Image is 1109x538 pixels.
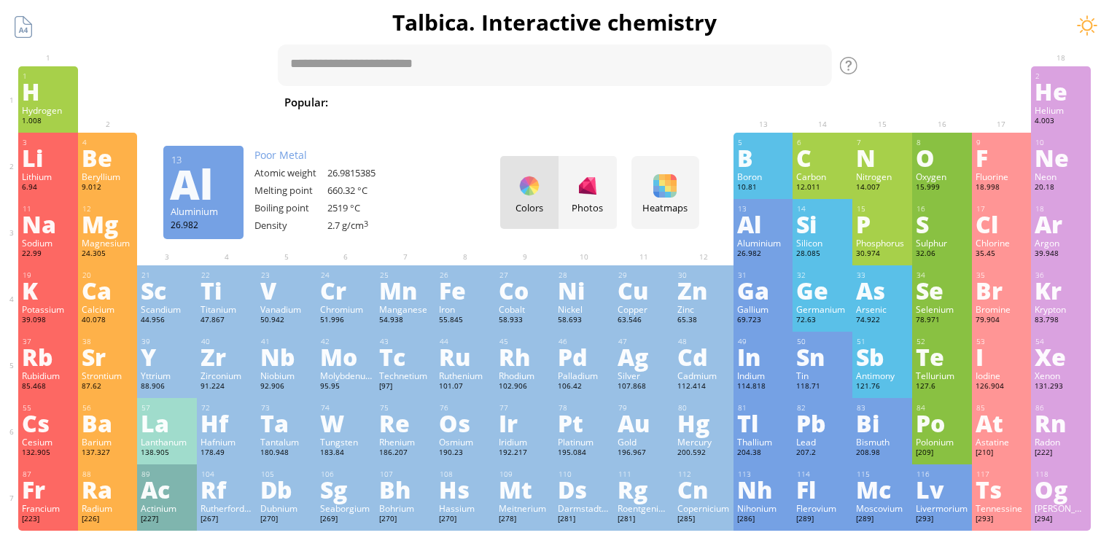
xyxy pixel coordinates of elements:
div: Br [976,278,1028,302]
div: 6 [797,138,849,147]
div: Nb [260,345,313,368]
div: Hydrogen [22,104,74,116]
div: B [737,146,790,169]
span: H O [495,93,536,111]
div: 40.078 [82,315,134,327]
div: 50.942 [260,315,313,327]
div: 53 [976,337,1028,346]
div: K [22,278,74,302]
div: 28.085 [796,249,849,260]
div: Heatmaps [635,201,696,214]
sub: 2 [559,102,563,112]
sub: 2 [513,102,517,112]
div: 47 [618,337,670,346]
div: 35 [976,270,1028,280]
div: 48 [678,337,730,346]
div: 9.012 [82,182,134,194]
div: 24.305 [82,249,134,260]
div: Boiling point [254,201,327,214]
div: 44 [440,337,491,346]
div: Tantalum [260,436,313,448]
div: Melting point [254,184,327,197]
div: S [916,212,968,235]
div: 22 [201,270,253,280]
div: Xenon [1035,370,1087,381]
div: 5 [738,138,790,147]
div: 107.868 [618,381,670,393]
div: 75 [380,403,432,413]
div: Hg [677,411,730,434]
div: 32 [797,270,849,280]
div: 58.933 [499,315,551,327]
div: Beryllium [82,171,134,182]
div: 12 [82,204,134,214]
div: 54.938 [379,315,432,327]
div: Sodium [22,237,74,249]
div: 127.6 [916,381,968,393]
div: 6.94 [22,182,74,194]
div: 80 [678,403,730,413]
div: Vanadium [260,303,313,315]
div: 118.71 [796,381,849,393]
div: Lithium [22,171,74,182]
div: Cl [976,212,1028,235]
div: Li [22,146,74,169]
div: Bismuth [856,436,908,448]
div: Al [170,172,236,195]
div: Platinum [558,436,610,448]
div: Krypton [1035,303,1087,315]
div: C [796,146,849,169]
div: Tl [737,411,790,434]
div: 2 [1035,71,1087,81]
div: Se [916,278,968,302]
div: Tc [379,345,432,368]
div: F [976,146,1028,169]
div: In [737,345,790,368]
div: Tin [796,370,849,381]
div: Rhodium [499,370,551,381]
div: Cobalt [499,303,551,315]
div: 78 [559,403,610,413]
div: 47.867 [201,315,253,327]
span: Methane [736,93,800,111]
div: 4 [82,138,134,147]
div: 26.982 [171,219,236,230]
div: Palladium [558,370,610,381]
div: Fe [439,278,491,302]
div: 32.06 [916,249,968,260]
div: Cesium [22,436,74,448]
div: 52 [917,337,968,346]
div: Te [916,345,968,368]
div: 35.45 [976,249,1028,260]
div: Aluminium [171,205,236,218]
div: 1.008 [22,116,74,128]
div: Pd [558,345,610,368]
div: 46 [559,337,610,346]
div: 9 [976,138,1028,147]
div: 8 [917,138,968,147]
div: 7 [857,138,908,147]
div: Rn [1035,411,1087,434]
div: 126.904 [976,381,1028,393]
div: Indium [737,370,790,381]
sub: 2 [657,102,661,112]
div: 39.948 [1035,249,1087,260]
div: 11 [23,204,74,214]
div: 56 [82,403,134,413]
div: Argon [1035,237,1087,249]
div: 51.996 [320,315,373,327]
div: Rb [22,345,74,368]
div: Radon [1035,436,1087,448]
div: 74 [321,403,373,413]
div: 26.982 [737,249,790,260]
div: 114.818 [737,381,790,393]
div: 76 [440,403,491,413]
div: 36 [1035,270,1087,280]
div: Photos [559,201,617,214]
div: 2.7 g/cm [327,219,400,232]
div: 12.011 [796,182,849,194]
div: Boron [737,171,790,182]
div: 40 [201,337,253,346]
div: At [976,411,1028,434]
div: Cd [677,345,730,368]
